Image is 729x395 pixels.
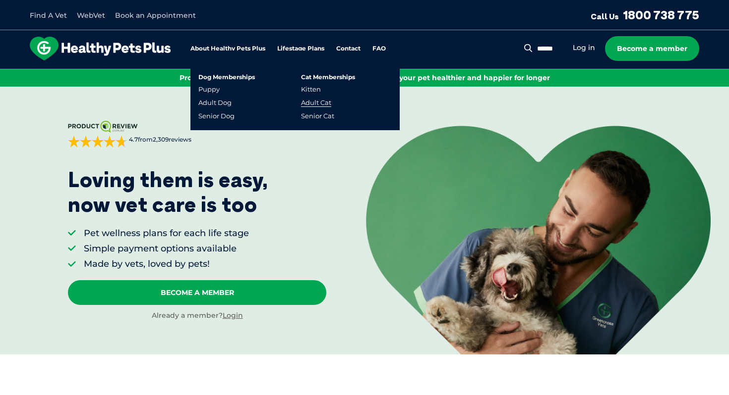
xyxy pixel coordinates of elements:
a: Login [223,311,243,320]
div: 4.7 out of 5 stars [68,136,127,148]
a: Contact [336,46,361,52]
a: Senior Cat [301,112,334,120]
div: Already a member? [68,311,326,321]
a: Puppy [198,85,220,94]
a: Log in [573,43,595,52]
img: <p>Loving them is easy, <br /> now vet care is too</p> [366,126,711,354]
li: Simple payment options available [84,243,249,255]
a: Find A Vet [30,11,67,20]
a: Kitten [301,85,321,94]
a: Book an Appointment [115,11,196,20]
span: Proactive, preventative wellness program designed to keep your pet healthier and happier for longer [180,73,550,82]
p: Loving them is easy, now vet care is too [68,167,268,217]
a: Lifestage Plans [277,46,324,52]
span: from [127,136,191,144]
a: Senior Dog [198,112,235,120]
a: Adult Cat [301,99,331,107]
strong: 4.7 [129,136,138,143]
a: About Healthy Pets Plus [190,46,265,52]
a: Become A Member [68,280,326,305]
a: Become a member [605,36,699,61]
a: Cat Memberships [301,74,355,80]
a: Adult Dog [198,99,232,107]
a: Dog Memberships [198,74,255,80]
span: Call Us [591,11,619,21]
li: Made by vets, loved by pets! [84,258,249,270]
img: hpp-logo [30,37,171,60]
button: Search [522,43,535,53]
a: 4.7from2,309reviews [68,121,326,148]
a: FAQ [372,46,386,52]
li: Pet wellness plans for each life stage [84,227,249,240]
span: 2,309 reviews [153,136,191,143]
a: WebVet [77,11,105,20]
a: Call Us1800 738 775 [591,7,699,22]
